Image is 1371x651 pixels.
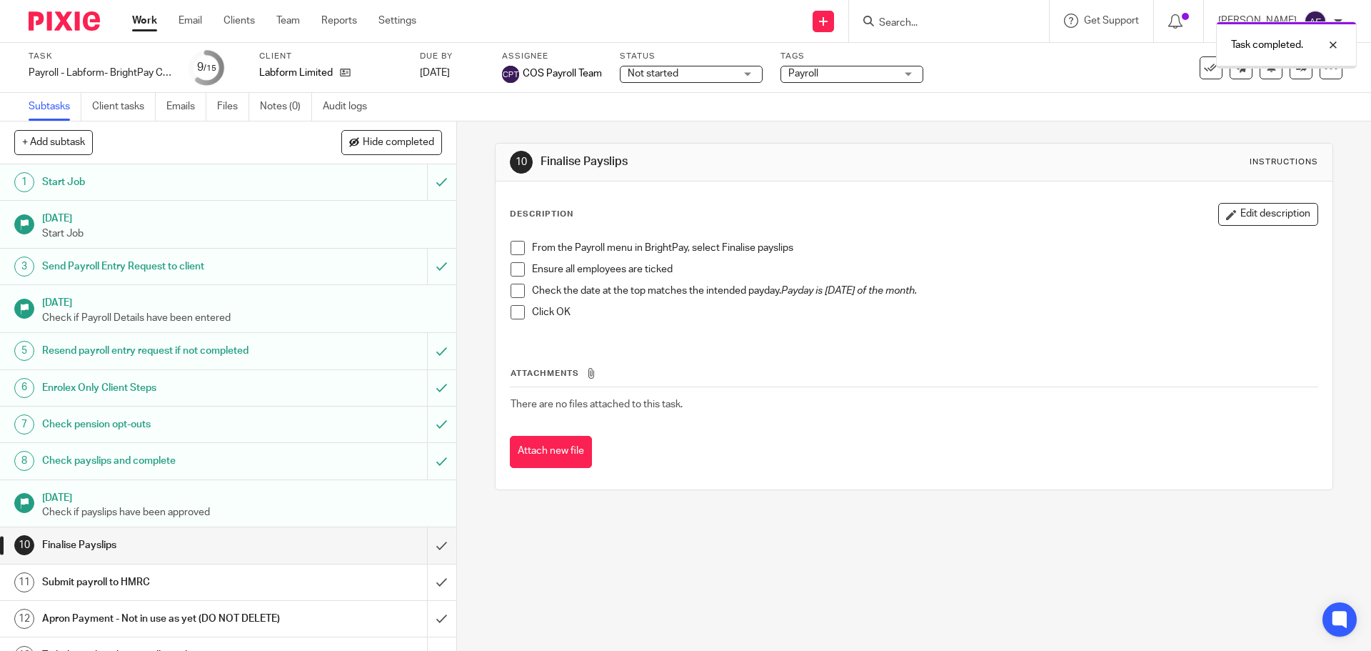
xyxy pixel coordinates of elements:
[42,256,289,277] h1: Send Payroll Entry Request to client
[420,51,484,62] label: Due by
[14,130,93,154] button: + Add subtask
[197,59,216,76] div: 9
[42,340,289,362] h1: Resend payroll entry request if not completed
[14,572,34,592] div: 11
[378,14,416,28] a: Settings
[321,14,357,28] a: Reports
[92,93,156,121] a: Client tasks
[341,130,442,154] button: Hide completed
[788,69,818,79] span: Payroll
[523,66,602,81] span: COS Payroll Team
[29,66,171,80] div: Payroll - Labform- BrightPay CLOUD - Pay day: Last Friday of the Month - September 2025
[42,505,442,520] p: Check if payslips have been approved
[502,51,602,62] label: Assignee
[29,66,171,80] div: Payroll - Labform- BrightPay CLOUD - Pay day: [DATE] of the Month - [DATE]
[259,66,333,80] p: Labform Limited
[42,608,289,630] h1: Apron Payment - Not in use as yet (DO NOT DELETE)
[14,257,34,277] div: 3
[14,535,34,555] div: 10
[532,284,1317,298] p: Check the date at the top matches the intended payday.
[29,11,100,31] img: Pixie
[1250,156,1318,168] div: Instructions
[29,93,81,121] a: Subtasks
[42,450,289,472] h1: Check payslips and complete
[502,66,519,83] img: svg%3E
[42,487,442,505] h1: [DATE]
[42,292,442,310] h1: [DATE]
[1231,38,1303,52] p: Task completed.
[42,311,442,325] p: Check if Payroll Details have been entered
[511,399,683,409] span: There are no files attached to this task.
[14,378,34,398] div: 6
[363,137,434,149] span: Hide completed
[14,172,34,192] div: 1
[132,14,157,28] a: Work
[628,69,678,79] span: Not started
[259,51,402,62] label: Client
[510,436,592,468] button: Attach new file
[1304,10,1327,33] img: svg%3E
[217,93,249,121] a: Files
[42,535,289,556] h1: Finalise Payslips
[276,14,300,28] a: Team
[510,209,573,220] p: Description
[420,68,450,78] span: [DATE]
[179,14,202,28] a: Email
[224,14,255,28] a: Clients
[42,172,289,193] h1: Start Job
[323,93,378,121] a: Audit logs
[204,64,216,72] small: /15
[42,414,289,435] h1: Check pension opt-outs
[42,377,289,399] h1: Enrolex Only Client Steps
[166,93,206,121] a: Emails
[42,572,289,593] h1: Submit payroll to HMRC
[510,151,533,174] div: 10
[42,208,442,226] h1: [DATE]
[1218,203,1318,226] button: Edit description
[42,227,442,241] p: Start Job
[511,369,579,377] span: Attachments
[781,286,917,296] em: Payday is [DATE] of the month.
[14,451,34,471] div: 8
[14,609,34,629] div: 12
[532,262,1317,277] p: Ensure all employees are ticked
[29,51,171,62] label: Task
[14,414,34,434] div: 7
[260,93,312,121] a: Notes (0)
[14,341,34,361] div: 5
[541,154,945,169] h1: Finalise Payslips
[532,241,1317,255] p: From the Payroll menu in BrightPay, select Finalise payslips
[532,305,1317,319] p: Click OK
[620,51,763,62] label: Status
